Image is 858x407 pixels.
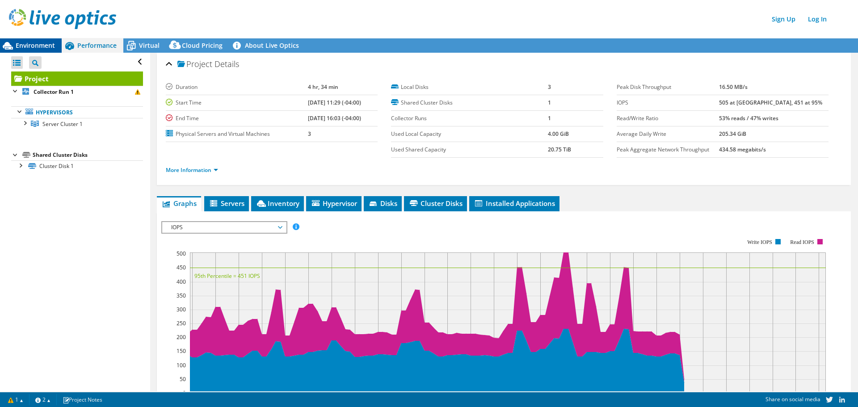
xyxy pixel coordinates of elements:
label: End Time [166,114,308,123]
label: Peak Disk Throughput [617,83,719,92]
a: 2 [29,394,57,405]
label: Local Disks [391,83,548,92]
b: 20.75 TiB [548,146,571,153]
text: 200 [177,333,186,341]
text: 0 [183,389,186,397]
span: Disks [368,199,397,208]
a: Hypervisors [11,106,143,118]
label: Used Shared Capacity [391,145,548,154]
text: 50 [180,375,186,383]
b: 3 [548,83,551,91]
span: Performance [77,41,117,50]
text: 450 [177,264,186,271]
span: Hypervisor [311,199,357,208]
span: Cloud Pricing [182,41,223,50]
a: Sign Up [767,13,800,25]
b: 205.34 GiB [719,130,746,138]
label: Used Local Capacity [391,130,548,138]
label: Read/Write Ratio [617,114,719,123]
text: 150 [177,347,186,355]
span: Graphs [161,199,197,208]
label: Collector Runs [391,114,548,123]
span: Server Cluster 1 [42,120,83,128]
a: Collector Run 1 [11,86,143,97]
a: Server Cluster 1 [11,118,143,130]
span: Environment [16,41,55,50]
text: 400 [177,278,186,285]
label: Average Daily Write [617,130,719,138]
label: Physical Servers and Virtual Machines [166,130,308,138]
text: Read IOPS [790,239,814,245]
a: Project Notes [56,394,109,405]
text: 100 [177,361,186,369]
text: 250 [177,319,186,327]
a: About Live Optics [229,38,306,53]
label: Peak Aggregate Network Throughput [617,145,719,154]
label: IOPS [617,98,719,107]
b: 505 at [GEOGRAPHIC_DATA], 451 at 95% [719,99,822,106]
b: Collector Run 1 [34,88,74,96]
b: 4 hr, 34 min [308,83,338,91]
b: 3 [308,130,311,138]
b: 16.50 MB/s [719,83,748,91]
img: live_optics_svg.svg [9,9,116,29]
text: Write IOPS [747,239,772,245]
a: Log In [803,13,831,25]
span: IOPS [167,222,282,233]
b: 1 [548,99,551,106]
a: More Information [166,166,218,174]
span: Installed Applications [474,199,555,208]
text: 300 [177,306,186,313]
text: 95th Percentile = 451 IOPS [194,272,260,280]
label: Start Time [166,98,308,107]
span: Virtual [139,41,160,50]
b: 434.58 megabits/s [719,146,766,153]
text: 500 [177,250,186,257]
text: 350 [177,292,186,299]
a: Project [11,71,143,86]
span: Details [214,59,239,69]
b: [DATE] 16:03 (-04:00) [308,114,361,122]
div: Shared Cluster Disks [33,150,143,160]
span: Share on social media [765,395,820,403]
b: 4.00 GiB [548,130,569,138]
b: 1 [548,114,551,122]
b: 53% reads / 47% writes [719,114,778,122]
a: Cluster Disk 1 [11,160,143,172]
span: Servers [209,199,244,208]
label: Duration [166,83,308,92]
span: Inventory [256,199,299,208]
label: Shared Cluster Disks [391,98,548,107]
span: Cluster Disks [408,199,463,208]
b: [DATE] 11:29 (-04:00) [308,99,361,106]
a: 1 [2,394,29,405]
span: Project [177,60,212,69]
